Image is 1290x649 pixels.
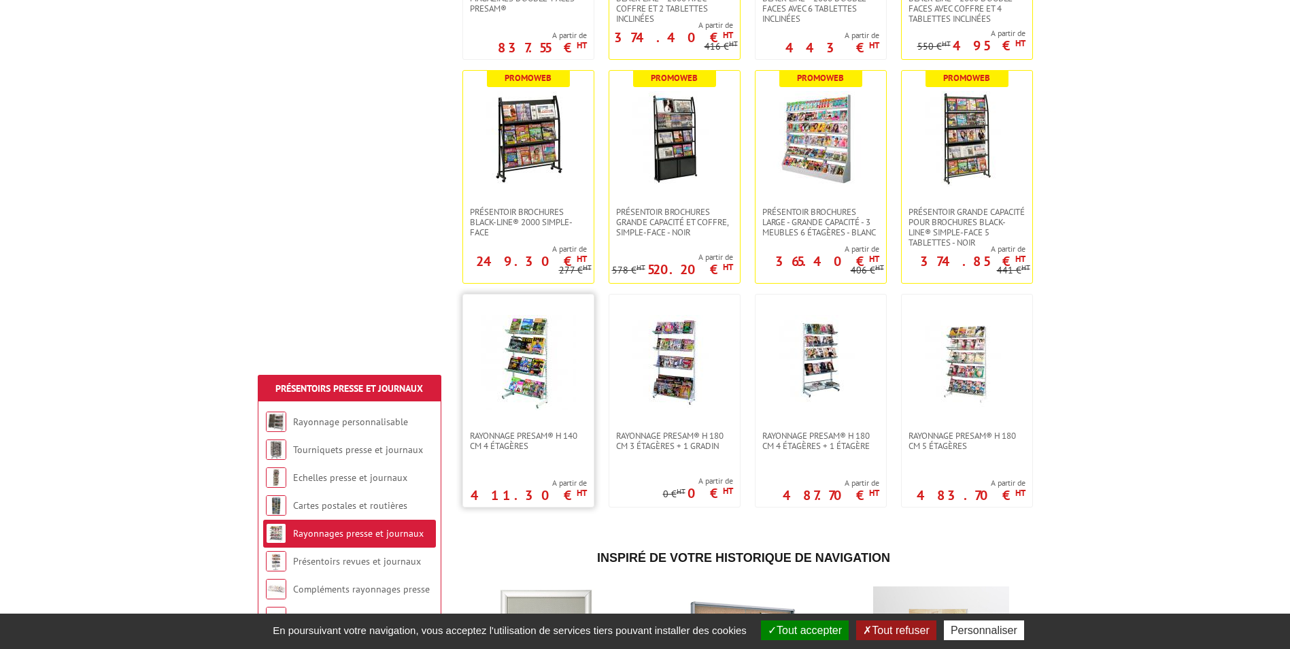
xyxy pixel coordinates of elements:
[293,444,423,456] a: Tourniquets presse et journaux
[266,439,286,460] img: Tourniquets presse et journaux
[463,207,594,237] a: Présentoir brochures Black-Line® 2000 simple-face
[797,72,844,84] b: Promoweb
[1015,487,1025,499] sup: HT
[651,72,698,84] b: Promoweb
[463,244,587,254] span: A partir de
[1021,263,1030,272] sup: HT
[917,41,951,52] p: 550 €
[481,91,576,186] img: Présentoir brochures Black-Line® 2000 simple-face
[723,485,733,497] sup: HT
[997,265,1030,276] p: 441 €
[293,527,424,539] a: Rayonnages presse et journaux
[942,39,951,48] sup: HT
[266,467,286,488] img: Echelles presse et journaux
[293,555,421,567] a: Présentoirs revues et journaux
[723,29,733,41] sup: HT
[902,431,1032,451] a: Rayonnage Presam® H 180 cm 5 étagères
[773,315,868,410] img: Rayonnage Presam® H 180 cm 4 étagères + 1 étagère
[481,315,576,410] img: Rayonnage Presam® H 140 cm 4 étagères
[756,244,879,254] span: A partir de
[705,41,738,52] p: 416 €
[851,265,884,276] p: 406 €
[773,91,868,186] img: Présentoir Brochures large - grande capacité - 3 meubles 6 étagères - Blanc
[647,265,733,273] p: 520.20 €
[920,257,1025,265] p: 374.85 €
[616,431,733,451] span: Rayonnage Presam® H 180 cm 3 étagères + 1 gradin
[902,207,1032,248] a: Présentoir grande capacité pour brochures Black-Line® simple-face 5 tablettes - Noir
[293,611,392,623] a: La presse en promotion
[577,487,587,499] sup: HT
[663,476,733,486] span: A partir de
[688,489,733,497] p: 0 €
[266,412,286,432] img: Rayonnage personnalisable
[577,253,587,265] sup: HT
[943,72,990,84] b: Promoweb
[275,382,423,395] a: Présentoirs Presse et Journaux
[869,487,879,499] sup: HT
[471,491,587,499] p: 411.30 €
[783,478,879,488] span: A partir de
[293,583,430,595] a: Compléments rayonnages presse
[785,44,879,52] p: 443 €
[875,263,884,272] sup: HT
[616,207,733,237] span: Présentoir brochures Grande capacité et coffre, simple-face - Noir
[756,431,886,451] a: Rayonnage Presam® H 180 cm 4 étagères + 1 étagère
[609,20,733,31] span: A partir de
[266,523,286,544] img: Rayonnages presse et journaux
[917,28,1025,39] span: A partir de
[761,620,849,640] button: Tout accepter
[869,39,879,51] sup: HT
[627,315,722,410] img: Rayonnage Presam® H 180 cm 3 étagères + 1 gradin
[919,91,1015,186] img: Présentoir grande capacité pour brochures Black-Line® simple-face 5 tablettes - Noir
[729,39,738,48] sup: HT
[953,41,1025,50] p: 495 €
[756,207,886,237] a: Présentoir Brochures large - grande capacité - 3 meubles 6 étagères - Blanc
[917,478,1025,488] span: A partir de
[612,252,733,263] span: A partir de
[612,265,645,276] p: 578 €
[609,207,740,237] a: Présentoir brochures Grande capacité et coffre, simple-face - Noir
[583,263,592,272] sup: HT
[614,33,733,41] p: 374.40 €
[498,44,587,52] p: 837.55 €
[785,30,879,41] span: A partir de
[559,265,592,276] p: 277 €
[476,257,587,265] p: 249.30 €
[293,499,407,512] a: Cartes postales et routières
[783,491,879,499] p: 487.70 €
[463,431,594,451] a: Rayonnage Presam® H 140 cm 4 étagères
[627,91,722,186] img: Présentoir brochures Grande capacité et coffre, simple-face - Noir
[293,471,407,484] a: Echelles presse et journaux
[266,607,286,627] img: La presse en promotion
[723,261,733,273] sup: HT
[471,478,587,488] span: A partir de
[663,489,685,499] p: 0 €
[1015,253,1025,265] sup: HT
[762,207,879,237] span: Présentoir Brochures large - grande capacité - 3 meubles 6 étagères - Blanc
[266,495,286,516] img: Cartes postales et routières
[909,431,1025,451] span: Rayonnage Presam® H 180 cm 5 étagères
[597,551,890,565] span: Inspiré de votre historique de navigation
[917,491,1025,499] p: 483.70 €
[266,551,286,571] img: Présentoirs revues et journaux
[775,257,879,265] p: 365.40 €
[577,39,587,51] sup: HT
[636,263,645,272] sup: HT
[1015,37,1025,49] sup: HT
[266,625,753,636] span: En poursuivant votre navigation, vous acceptez l'utilisation de services tiers pouvant installer ...
[470,207,587,237] span: Présentoir brochures Black-Line® 2000 simple-face
[470,431,587,451] span: Rayonnage Presam® H 140 cm 4 étagères
[869,253,879,265] sup: HT
[902,244,1025,254] span: A partir de
[944,620,1024,640] button: Personnaliser (fenêtre modale)
[762,431,879,451] span: Rayonnage Presam® H 180 cm 4 étagères + 1 étagère
[856,620,936,640] button: Tout refuser
[909,207,1025,248] span: Présentoir grande capacité pour brochures Black-Line® simple-face 5 tablettes - Noir
[266,579,286,599] img: Compléments rayonnages presse
[609,431,740,451] a: Rayonnage Presam® H 180 cm 3 étagères + 1 gradin
[498,30,587,41] span: A partir de
[919,315,1015,410] img: Rayonnage Presam® H 180 cm 5 étagères
[677,486,685,496] sup: HT
[505,72,551,84] b: Promoweb
[293,416,408,428] a: Rayonnage personnalisable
